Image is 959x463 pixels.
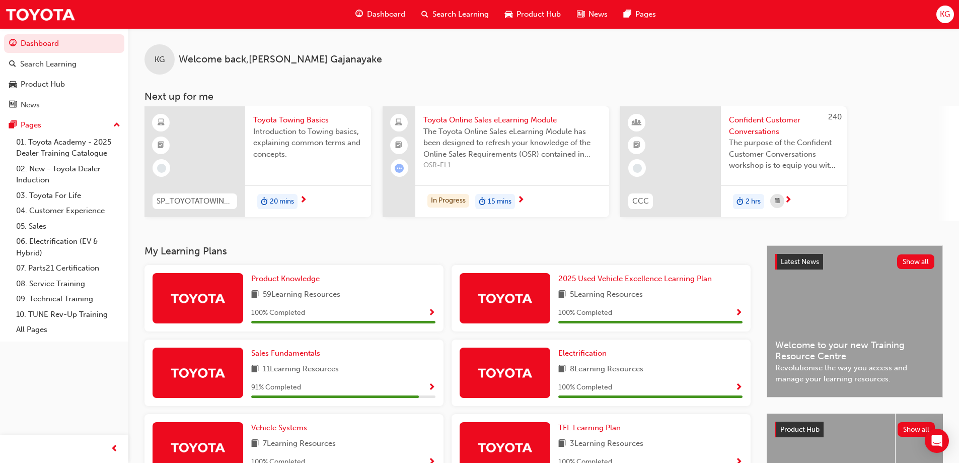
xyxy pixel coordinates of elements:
a: 03. Toyota For Life [12,188,124,204]
button: Show all [897,254,935,269]
button: Show all [898,422,935,437]
span: Latest News [781,257,819,266]
span: The purpose of the Confident Customer Conversations workshop is to equip you with tools to commun... [729,137,839,171]
a: Dashboard [4,34,124,53]
a: Sales Fundamentals [251,348,324,359]
span: learningRecordVerb_NONE-icon [633,164,642,173]
button: Show Progress [735,381,743,394]
span: pages-icon [9,121,17,130]
span: Toyota Online Sales eLearning Module [423,114,601,126]
a: car-iconProduct Hub [497,4,569,25]
span: 2 hrs [746,196,761,208]
a: 04. Customer Experience [12,203,124,219]
button: Show Progress [428,381,435,394]
span: 100 % Completed [558,382,612,393]
div: Open Intercom Messenger [925,429,949,453]
span: 11 Learning Resources [263,363,339,376]
span: up-icon [113,119,120,132]
span: laptop-icon [395,116,402,129]
h3: My Learning Plans [144,245,751,257]
a: 02. New - Toyota Dealer Induction [12,161,124,188]
img: Trak [170,364,226,381]
span: calendar-icon [775,195,780,208]
span: 15 mins [488,196,511,208]
span: learningRecordVerb_NONE-icon [157,164,166,173]
span: 20 mins [270,196,294,208]
a: 2025 Used Vehicle Excellence Learning Plan [558,273,716,285]
span: Electrification [558,349,607,358]
button: DashboardSearch LearningProduct HubNews [4,32,124,116]
div: Pages [21,119,41,131]
a: 240CCCConfident Customer ConversationsThe purpose of the Confident Customer Conversations worksho... [620,106,847,217]
a: Toyota Online Sales eLearning ModuleThe Toyota Online Sales eLearning Module has been designed to... [383,106,609,217]
span: Product Hub [780,425,820,434]
span: next-icon [784,196,792,205]
a: News [4,96,124,114]
a: 08. Service Training [12,276,124,292]
span: Show Progress [735,309,743,318]
span: learningResourceType_INSTRUCTOR_LED-icon [633,116,640,129]
span: Dashboard [367,9,405,20]
a: 09. Technical Training [12,291,124,307]
img: Trak [477,289,533,307]
span: duration-icon [261,195,268,208]
a: TFL Learning Plan [558,422,625,434]
span: booktick-icon [633,139,640,152]
button: Show Progress [735,307,743,319]
span: 59 Learning Resources [263,289,340,301]
span: 7 Learning Resources [263,438,336,450]
a: 06. Electrification (EV & Hybrid) [12,234,124,260]
span: OSR-EL1 [423,160,601,171]
a: 10. TUNE Rev-Up Training [12,307,124,322]
span: search-icon [9,60,16,69]
span: Welcome to your new Training Resource Centre [775,340,934,362]
span: guage-icon [9,39,17,48]
span: CCC [632,195,649,207]
span: Welcome back , [PERSON_NAME] Gajanayake [179,54,382,65]
span: Introduction to Towing basics, explaining common terms and concepts. [253,126,363,160]
span: Product Hub [517,9,561,20]
img: Trak [5,3,76,26]
span: KG [940,9,950,20]
span: booktick-icon [158,139,165,152]
img: Trak [170,438,226,456]
span: next-icon [517,196,525,205]
div: In Progress [427,194,469,208]
span: guage-icon [355,8,363,21]
img: Trak [477,438,533,456]
span: 2025 Used Vehicle Excellence Learning Plan [558,274,712,283]
span: book-icon [251,289,259,301]
a: search-iconSearch Learning [413,4,497,25]
a: Latest NewsShow all [775,254,934,270]
span: book-icon [251,363,259,376]
span: learningResourceType_ELEARNING-icon [158,116,165,129]
a: guage-iconDashboard [347,4,413,25]
a: SP_TOYOTATOWING_0424Toyota Towing BasicsIntroduction to Towing basics, explaining common terms an... [144,106,371,217]
span: news-icon [577,8,584,21]
span: book-icon [558,363,566,376]
span: book-icon [558,438,566,450]
a: Vehicle Systems [251,422,311,434]
span: Search Learning [432,9,489,20]
img: Trak [477,364,533,381]
span: news-icon [9,101,17,110]
span: booktick-icon [395,139,402,152]
span: The Toyota Online Sales eLearning Module has been designed to refresh your knowledge of the Onlin... [423,126,601,160]
a: 05. Sales [12,219,124,234]
span: next-icon [300,196,307,205]
span: KG [155,54,165,65]
a: news-iconNews [569,4,616,25]
span: Show Progress [735,383,743,392]
span: 240 [828,112,842,121]
span: Product Knowledge [251,274,320,283]
a: Latest NewsShow allWelcome to your new Training Resource CentreRevolutionise the way you access a... [767,245,943,398]
a: Search Learning [4,55,124,74]
button: Pages [4,116,124,135]
span: Revolutionise the way you access and manage your learning resources. [775,362,934,385]
img: Trak [170,289,226,307]
span: Show Progress [428,309,435,318]
button: KG [936,6,954,23]
a: Product Knowledge [251,273,324,285]
span: car-icon [9,80,17,89]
